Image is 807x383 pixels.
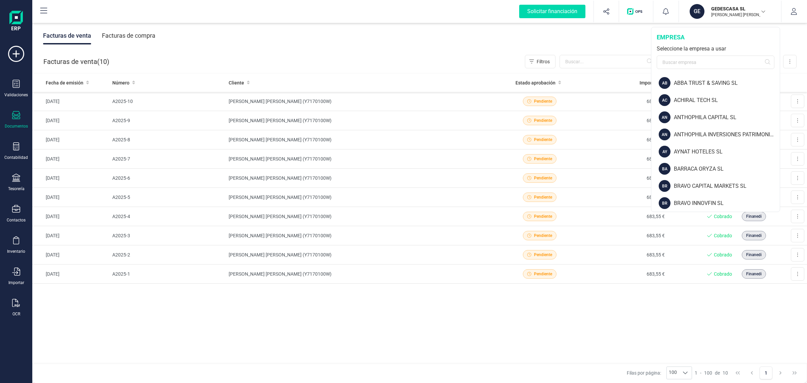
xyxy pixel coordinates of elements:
[674,165,780,173] div: BARRACA ORYZA SL
[32,111,110,130] td: [DATE]
[723,370,728,376] span: 10
[582,111,667,130] td: 683,55 €
[674,148,780,156] div: AYNAT HOTELES SL
[12,311,20,317] div: OCR
[4,92,28,98] div: Validaciones
[226,169,497,188] td: [PERSON_NAME] [PERSON_NAME] (Y7170100W)
[704,370,712,376] span: 100
[711,12,765,18] p: [PERSON_NAME] [PERSON_NAME]
[534,252,552,258] span: Pendiente
[110,207,226,226] td: A2025-4
[43,27,91,44] div: Facturas de venta
[32,226,110,245] td: [DATE]
[43,55,109,68] div: Facturas de venta ( )
[627,8,645,15] img: Logo de OPS
[32,188,110,207] td: [DATE]
[774,367,787,379] button: Next Page
[657,45,774,53] div: Seleccione la empresa a usar
[537,58,550,65] span: Filtros
[659,129,670,140] div: AN
[695,370,697,376] span: 1
[640,79,656,86] span: Importe
[226,207,497,226] td: [PERSON_NAME] [PERSON_NAME] (Y7170100W)
[4,155,28,160] div: Contabilidad
[110,265,226,284] td: A2025-1
[534,98,552,104] span: Pendiente
[746,233,762,239] span: Finanedi
[674,113,780,121] div: ANTHOPHILA CAPITAL SL
[226,245,497,265] td: [PERSON_NAME] [PERSON_NAME] (Y7170100W)
[46,79,83,86] span: Fecha de emisión
[659,163,670,175] div: BA
[659,197,670,209] div: BR
[582,207,667,226] td: 683,55 €
[674,199,780,207] div: BRAVO INNOVFIN SL
[582,149,667,169] td: 683,55 €
[32,130,110,149] td: [DATE]
[7,249,25,254] div: Inventario
[714,213,732,220] span: Cobrado
[560,55,656,68] input: Buscar...
[226,265,497,284] td: [PERSON_NAME] [PERSON_NAME] (Y7170100W)
[110,169,226,188] td: A2025-6
[659,94,670,106] div: AC
[714,271,732,277] span: Cobrado
[110,226,226,245] td: A2025-3
[788,367,801,379] button: Last Page
[226,226,497,245] td: [PERSON_NAME] [PERSON_NAME] (Y7170100W)
[112,79,129,86] span: Número
[8,186,25,191] div: Tesorería
[657,56,774,69] input: Buscar empresa
[100,57,107,66] span: 10
[674,79,780,87] div: ABBA TRUST & SAVING SL
[32,265,110,284] td: [DATE]
[715,370,720,376] span: de
[657,33,774,42] div: empresa
[659,180,670,192] div: BR
[582,265,667,284] td: 683,55 €
[746,271,762,277] span: Finanedi
[226,111,497,130] td: [PERSON_NAME] [PERSON_NAME] (Y7170100W)
[534,156,552,162] span: Pendiente
[32,149,110,169] td: [DATE]
[226,188,497,207] td: [PERSON_NAME] [PERSON_NAME] (Y7170100W)
[731,367,744,379] button: First Page
[623,1,649,22] button: Logo de OPS
[659,146,670,158] div: AY
[674,131,780,139] div: ANTHOPHILA INVERSIONES PATRIMONIALES SL
[582,245,667,265] td: 683,55 €
[229,79,244,86] span: Cliente
[525,55,555,68] button: Filtros
[32,169,110,188] td: [DATE]
[32,245,110,265] td: [DATE]
[714,251,732,258] span: Cobrado
[110,188,226,207] td: A2025-5
[667,367,679,379] span: 100
[582,92,667,111] td: 683,55 €
[711,5,765,12] p: GEDESCASA SL
[534,137,552,143] span: Pendiente
[760,367,772,379] button: Page 1
[110,92,226,111] td: A2025-10
[627,367,692,379] div: Filas por página:
[5,124,28,129] div: Documentos
[745,367,758,379] button: Previous Page
[582,188,667,207] td: 683,55 €
[659,111,670,123] div: AN
[8,280,24,285] div: Importar
[226,130,497,149] td: [PERSON_NAME] [PERSON_NAME] (Y7170100W)
[582,226,667,245] td: 683,55 €
[32,92,110,111] td: [DATE]
[674,96,780,104] div: ACHIRAL TECH SL
[110,130,226,149] td: A2025-8
[226,149,497,169] td: [PERSON_NAME] [PERSON_NAME] (Y7170100W)
[534,271,552,277] span: Pendiente
[534,117,552,124] span: Pendiente
[659,77,670,89] div: AB
[9,11,23,32] img: Logo Finanedi
[582,130,667,149] td: 683,55 €
[102,27,155,44] div: Facturas de compra
[32,207,110,226] td: [DATE]
[534,213,552,219] span: Pendiente
[7,217,26,223] div: Contactos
